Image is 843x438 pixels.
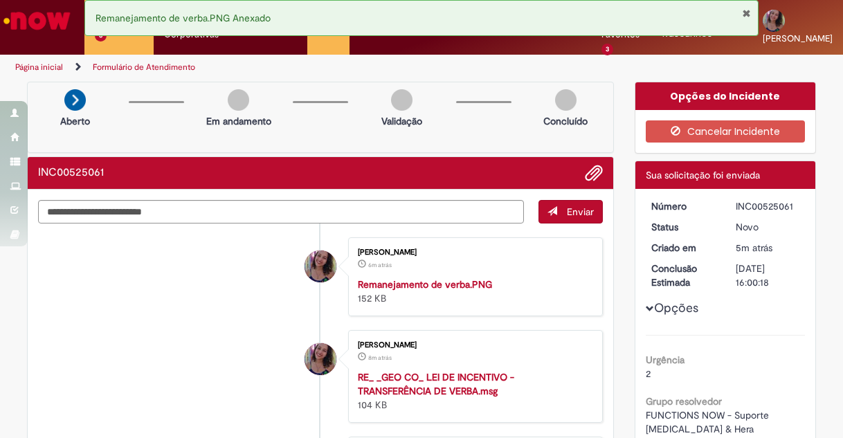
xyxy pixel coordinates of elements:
div: [PERSON_NAME] [358,341,588,349]
a: Formulário de Atendimento [93,62,195,73]
time: 29/09/2025 14:57:45 [368,354,392,362]
button: Adicionar anexos [585,164,603,182]
span: 8m atrás [368,354,392,362]
time: 29/09/2025 14:58:56 [368,261,392,269]
button: Enviar [538,200,603,223]
p: Concluído [543,114,588,128]
a: Página inicial [15,62,63,73]
h2: INC00525061 Histórico de tíquete [38,167,104,179]
img: arrow-next.png [64,89,86,111]
dt: Status [641,220,726,234]
div: 104 KB [358,370,588,412]
img: img-circle-grey.png [391,89,413,111]
span: 3 [601,44,613,55]
a: Remanejamento de verba.PNG [358,278,492,291]
div: 152 KB [358,277,588,305]
div: Opções do Incidente [635,82,816,110]
span: Remanejamento de verba.PNG Anexado [96,12,271,24]
span: FUNCTIONS NOW - Suporte [MEDICAL_DATA] & Hera [646,409,772,435]
span: Sua solicitação foi enviada [646,169,760,181]
p: Em andamento [206,114,271,128]
b: Urgência [646,354,685,366]
img: img-circle-grey.png [555,89,577,111]
img: ServiceNow [1,7,73,35]
dt: Conclusão Estimada [641,262,726,289]
div: Cecilia Lourenco De Oliveira Macedo [305,343,336,375]
p: Aberto [60,114,90,128]
b: Grupo resolvedor [646,395,722,408]
button: Fechar Notificação [742,8,751,19]
img: img-circle-grey.png [228,89,249,111]
button: Cancelar Incidente [646,120,806,143]
a: RE_ _GEO CO_ LEI DE INCENTIVO - TRANSFERÊNCIA DE VERBA.msg [358,371,514,397]
dt: Número [641,199,726,213]
div: Novo [736,220,800,234]
p: Validação [381,114,422,128]
div: [PERSON_NAME] [358,248,588,257]
div: Cecilia Lourenco De Oliveira Macedo [305,250,336,282]
span: [PERSON_NAME] [763,33,833,44]
div: 29/09/2025 15:00:18 [736,241,800,255]
dt: Criado em [641,241,726,255]
span: 6m atrás [368,261,392,269]
ul: Trilhas de página [10,55,552,80]
span: 2 [646,367,651,380]
span: Enviar [567,206,594,218]
div: INC00525061 [736,199,800,213]
time: 29/09/2025 15:00:18 [736,241,772,254]
textarea: Digite sua mensagem aqui... [38,200,524,223]
span: 5m atrás [736,241,772,254]
div: [DATE] 16:00:18 [736,262,800,289]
